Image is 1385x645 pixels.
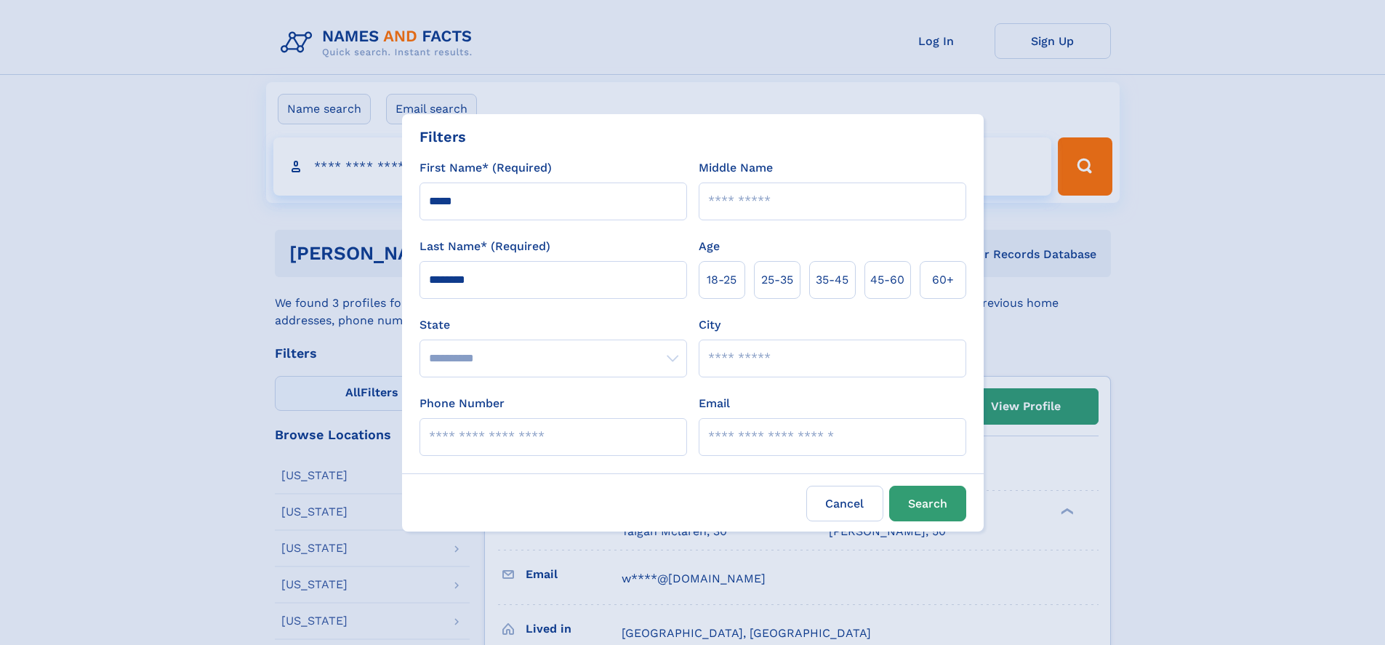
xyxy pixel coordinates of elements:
label: State [419,316,687,334]
span: 25‑35 [761,271,793,289]
label: Email [699,395,730,412]
label: Age [699,238,720,255]
span: 45‑60 [870,271,904,289]
label: Phone Number [419,395,505,412]
span: 60+ [932,271,954,289]
label: Cancel [806,486,883,521]
label: City [699,316,720,334]
label: Last Name* (Required) [419,238,550,255]
span: 35‑45 [816,271,848,289]
label: First Name* (Required) [419,159,552,177]
span: 18‑25 [707,271,736,289]
button: Search [889,486,966,521]
div: Filters [419,126,466,148]
label: Middle Name [699,159,773,177]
